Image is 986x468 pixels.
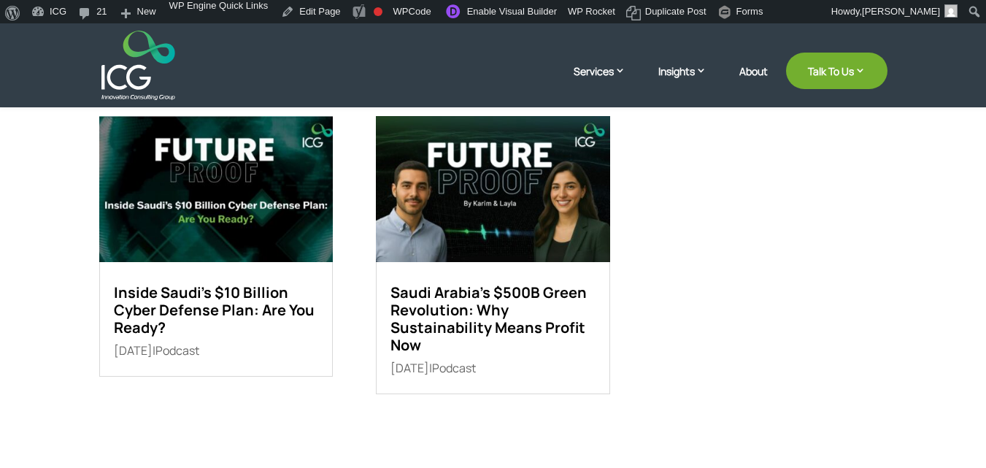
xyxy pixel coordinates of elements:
[114,283,315,337] a: Inside Saudi’s $10 Billion Cyber Defense Plan: Are You Ready?
[658,64,721,100] a: Insights
[432,360,476,376] a: Podcast
[99,116,333,262] img: Inside Saudi’s $10 Billion Cyber Defense Plan: Are You Ready?
[390,360,429,376] span: [DATE]
[743,310,986,468] iframe: Chat Widget
[739,66,768,100] a: About
[390,361,595,375] p: |
[736,6,763,29] span: Forms
[574,64,640,100] a: Services
[114,344,318,358] p: |
[96,6,107,29] span: 21
[390,283,587,355] a: Saudi Arabia’s $500B Green Revolution: Why Sustainability Means Profit Now
[114,342,153,358] span: [DATE]
[374,7,382,16] div: Focus keyphrase not set
[137,6,156,29] span: New
[862,6,940,17] span: [PERSON_NAME]
[376,116,609,262] img: Saudi Arabia’s $500B Green Revolution: Why Sustainability Means Profit Now
[786,53,887,89] a: Talk To Us
[101,31,175,100] img: ICG
[155,342,199,358] a: Podcast
[645,6,706,29] span: Duplicate Post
